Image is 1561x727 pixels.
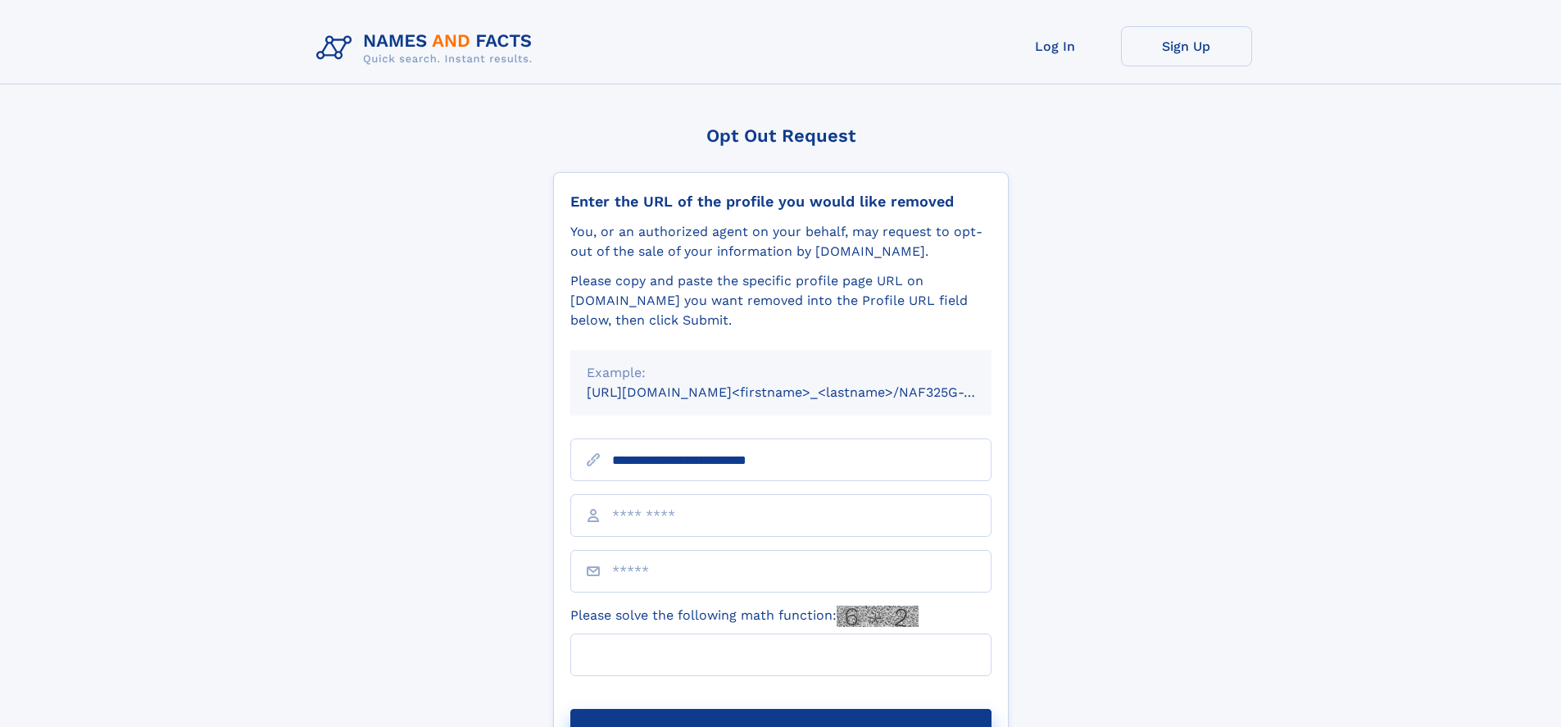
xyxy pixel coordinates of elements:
div: Example: [587,363,975,383]
img: Logo Names and Facts [310,26,546,70]
div: Enter the URL of the profile you would like removed [570,193,992,211]
small: [URL][DOMAIN_NAME]<firstname>_<lastname>/NAF325G-xxxxxxxx [587,384,1023,400]
div: Please copy and paste the specific profile page URL on [DOMAIN_NAME] you want removed into the Pr... [570,271,992,330]
a: Log In [990,26,1121,66]
div: You, or an authorized agent on your behalf, may request to opt-out of the sale of your informatio... [570,222,992,261]
label: Please solve the following math function: [570,606,919,627]
div: Opt Out Request [553,125,1009,146]
a: Sign Up [1121,26,1252,66]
